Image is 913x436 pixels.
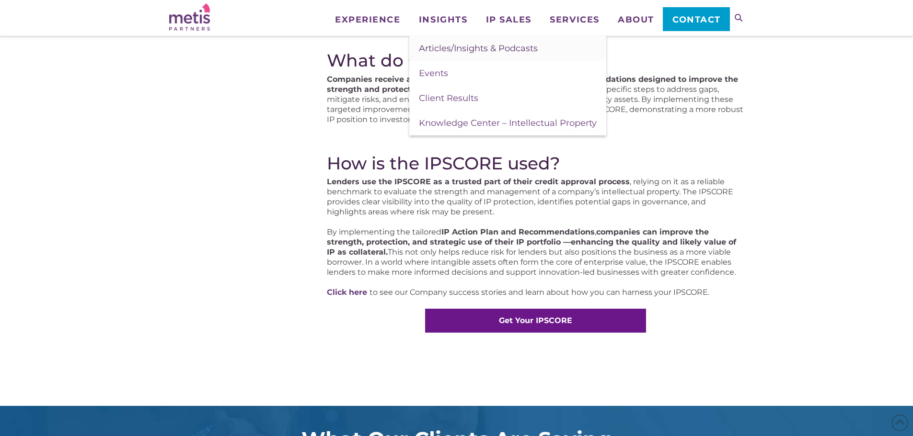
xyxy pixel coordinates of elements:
span: Experience [335,15,400,24]
strong: Companies receive a tailored IP Action Plan and detailed Recommendations designed to improve the ... [327,75,738,94]
strong: IP Action Plan and Recommendations [441,227,595,236]
span: Articles/Insights & Podcasts [419,43,538,54]
span: IP Sales [486,15,532,24]
a: Get Your IPSCORE [425,309,646,333]
img: Metis Partners [169,3,210,31]
a: Click here [327,288,367,297]
span: Client Results [419,93,478,103]
h2: What do Companies Receive? [327,50,744,70]
span: Knowledge Center – Intellectual Property [419,118,597,128]
span: Services [550,15,599,24]
p: to see our Company success stories and learn about how you can harness your IPSCORE. [327,287,744,297]
p: . This guidance highlights specific steps to address gaps, mitigate risks, and enhance the overal... [327,74,744,124]
span: Contact [672,15,721,24]
span: Events [419,68,448,78]
p: By implementing the tailored , This not only helps reduce risk for lenders but also positions the... [327,227,744,277]
span: Insights [419,15,467,24]
a: Events [409,61,606,86]
strong: Get Your IPSCORE [499,316,572,325]
a: Contact [663,7,729,31]
strong: companies can improve the strength, protection, and strategic use of their IP portfolio —enhancin... [327,227,736,257]
strong: Lenders use the IPSCORE as a trusted part of their credit approval process [327,177,630,186]
a: Client Results [409,86,606,111]
a: Knowledge Center – Intellectual Property [409,111,606,135]
span: Back to Top [891,414,908,431]
h2: How is the IPSCORE used? [327,153,744,173]
p: , relying on it as a reliable benchmark to evaluate the strength and management of a company’s in... [327,177,744,217]
span: About [618,15,654,24]
a: Articles/Insights & Podcasts [409,36,606,61]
